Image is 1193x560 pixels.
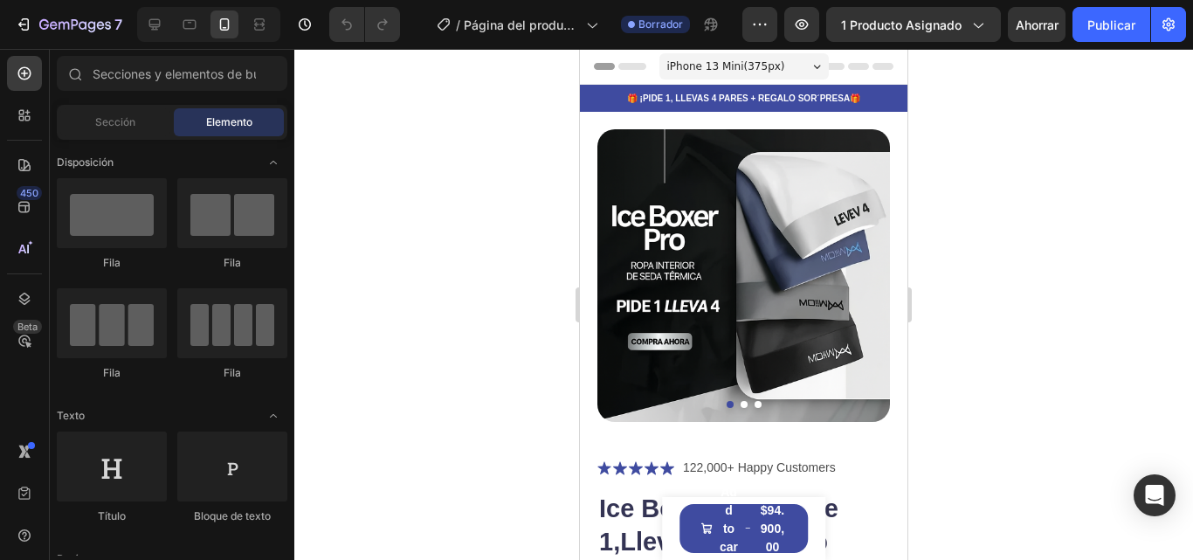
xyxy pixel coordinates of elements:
font: Beta [17,321,38,333]
button: Dot [175,352,182,359]
p: 🎁 ¡PIDE 1, LLEVAS 4 PARES + REGALO SOR´PRESA🎁 [2,43,326,56]
h1: Ice Boxer Pro, ¡Pide 1,Lleva 4! + Regalo Sorpresa [17,442,310,544]
font: Título [98,509,126,522]
font: 7 [114,16,122,33]
div: $94.900,00 [178,451,208,509]
iframe: Área de diseño [580,49,907,560]
span: Abrir palanca [259,402,287,430]
button: Ahorrar [1008,7,1065,42]
font: Bloque de texto [194,509,271,522]
font: Texto [57,409,85,422]
font: Fila [224,256,241,269]
font: / [456,17,460,32]
button: Publicar [1072,7,1150,42]
font: Elemento [206,115,252,128]
button: 7 [7,7,130,42]
font: Fila [224,366,241,379]
font: Disposición [57,156,114,169]
button: 1 producto asignado [826,7,1001,42]
span: Abrir palanca [259,149,287,176]
font: Página del producto - [DATE] 05:41:20 [464,17,576,51]
p: 122,000+ Happy Customers [103,410,256,428]
font: 1 producto asignado [841,17,962,32]
input: Secciones y elementos de búsqueda [57,56,287,91]
font: Fila [103,366,121,379]
font: Sección [95,115,135,128]
div: Deshacer/Rehacer [329,7,400,42]
font: Borrador [638,17,683,31]
font: Fila [103,256,121,269]
button: Dot [161,352,168,359]
div: Abrir Intercom Messenger [1134,474,1176,516]
font: Publicar [1087,17,1135,32]
font: 450 [20,187,38,199]
div: Add to cart [140,434,159,526]
font: Ahorrar [1016,17,1059,32]
button: Dot [147,352,154,359]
